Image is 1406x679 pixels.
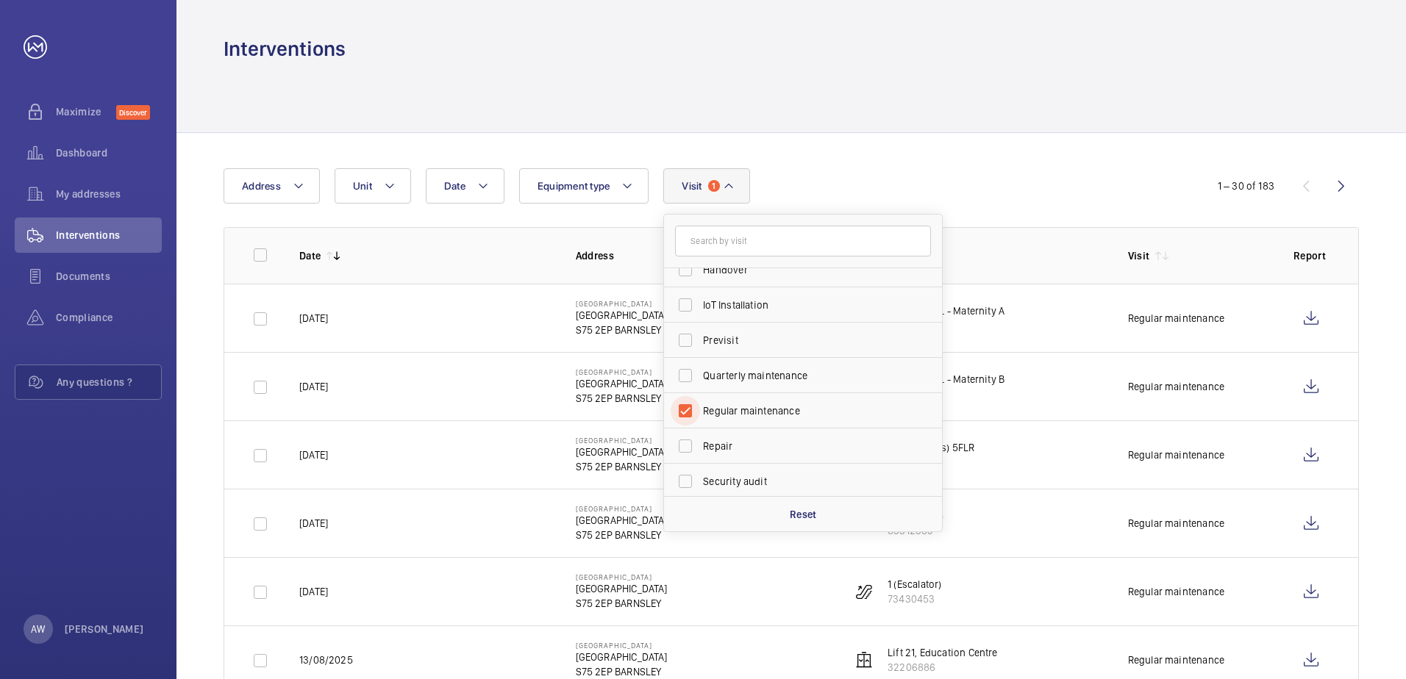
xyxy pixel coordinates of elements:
[576,572,668,581] p: [GEOGRAPHIC_DATA]
[1128,516,1224,531] div: Regular maintenance
[576,664,668,679] p: S75 2EP BARNSLEY
[1293,248,1329,263] p: Report
[576,459,668,474] p: S75 2EP BARNSLEY
[576,513,668,528] p: [GEOGRAPHIC_DATA]
[576,436,668,445] p: [GEOGRAPHIC_DATA]
[56,104,116,119] span: Maximize
[703,474,905,489] span: Security audit
[576,504,668,513] p: [GEOGRAPHIC_DATA]
[1218,179,1274,193] div: 1 – 30 of 183
[299,248,321,263] p: Date
[855,583,873,600] img: escalator.svg
[1128,379,1224,394] div: Regular maintenance
[1128,311,1224,326] div: Regular maintenance
[888,577,941,592] p: 1 (Escalator)
[663,168,749,204] button: Visit1
[1128,248,1150,263] p: Visit
[576,323,668,337] p: S75 2EP BARNSLEY
[888,303,1004,318] p: Lift 4 (A) 4FL - Maternity A
[675,226,931,256] input: Search by visit
[56,228,162,242] span: Interventions
[703,368,905,383] span: Quarterly maintenance
[576,445,668,459] p: [GEOGRAPHIC_DATA]
[852,248,1105,263] p: Unit
[444,180,465,192] span: Date
[703,262,905,277] span: Handover
[299,516,328,531] p: [DATE]
[116,105,150,120] span: Discover
[576,596,668,611] p: S75 2EP BARNSLEY
[855,651,873,669] img: elevator.svg
[576,641,668,650] p: [GEOGRAPHIC_DATA]
[576,650,668,664] p: [GEOGRAPHIC_DATA]
[31,622,45,636] p: AW
[224,35,346,62] h1: Interventions
[888,372,1004,387] p: Lift 5 (B) 5FL - Maternity B
[224,168,320,204] button: Address
[888,318,1004,333] p: 12545807
[576,367,668,376] p: [GEOGRAPHIC_DATA]
[708,180,720,192] span: 1
[538,180,610,192] span: Equipment type
[576,391,668,406] p: S75 2EP BARNSLEY
[703,298,905,312] span: IoT Installation
[65,622,144,636] p: [PERSON_NAME]
[576,528,668,542] p: S75 2EP BARNSLEY
[426,168,504,204] button: Date
[682,180,702,192] span: Visit
[56,269,162,284] span: Documents
[888,660,998,675] p: 32206886
[57,375,161,389] span: Any questions ?
[703,403,905,418] span: Regular maintenance
[519,168,649,204] button: Equipment type
[790,507,817,522] p: Reset
[299,653,353,667] p: 13/08/2025
[576,248,829,263] p: Address
[888,592,941,606] p: 73430453
[1128,584,1224,599] div: Regular maintenance
[703,333,905,348] span: Previsit
[576,308,668,323] p: [GEOGRAPHIC_DATA]
[242,180,281,192] span: Address
[56,310,162,325] span: Compliance
[888,645,998,660] p: Lift 21, Education Centre
[353,180,372,192] span: Unit
[576,581,668,596] p: [GEOGRAPHIC_DATA]
[576,376,668,391] p: [GEOGRAPHIC_DATA]
[703,439,905,453] span: Repair
[299,584,328,599] p: [DATE]
[888,387,1004,401] p: 32886170
[299,311,328,326] p: [DATE]
[1128,448,1224,462] div: Regular maintenance
[335,168,411,204] button: Unit
[576,299,668,308] p: [GEOGRAPHIC_DATA]
[56,145,162,160] span: Dashboard
[299,448,328,462] p: [DATE]
[56,187,162,201] span: My addresses
[1128,653,1224,667] div: Regular maintenance
[299,379,328,394] p: [DATE]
